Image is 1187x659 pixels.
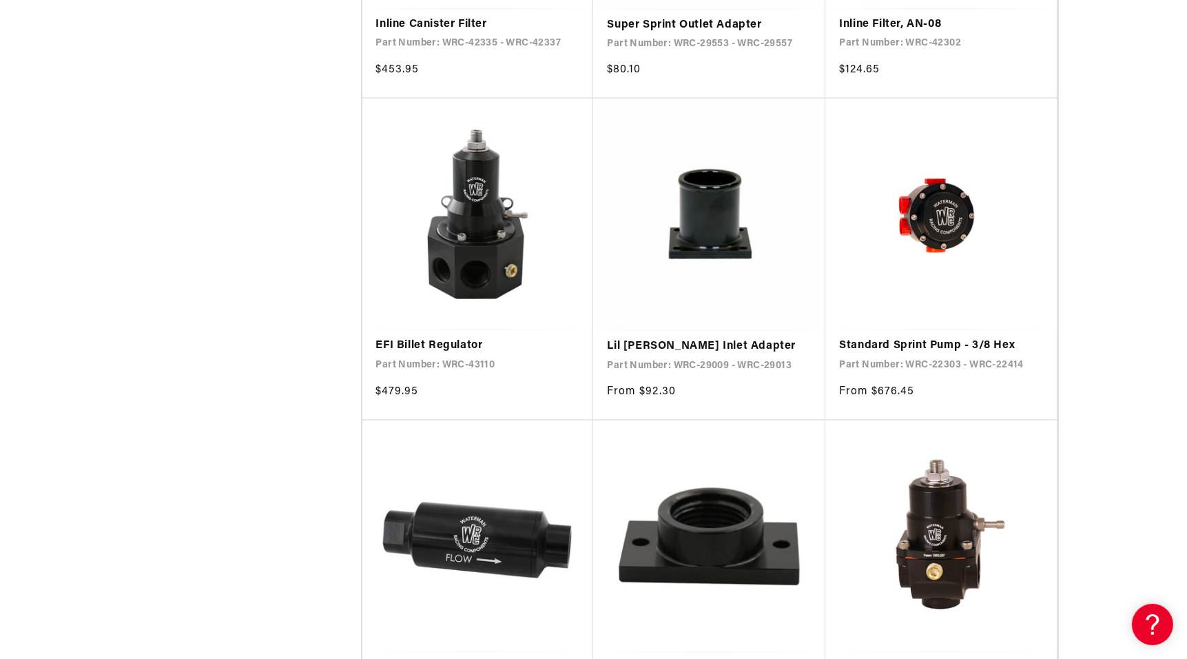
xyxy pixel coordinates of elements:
a: Inline Filter, AN-08 [839,16,1043,34]
a: EFI Billet Regulator [376,337,580,355]
a: Inline Canister Filter [376,16,580,34]
a: Super Sprint Outlet Adapter [607,17,812,34]
a: Lil [PERSON_NAME] Inlet Adapter [607,338,812,356]
a: Standard Sprint Pump - 3/8 Hex [839,337,1043,355]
